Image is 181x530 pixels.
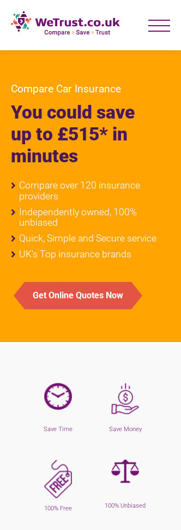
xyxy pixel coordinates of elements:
[33,505,83,513] h5: 100% Free
[25,282,131,309] button: Get Online Quotes Now
[11,83,53,95] span: Compare
[11,180,170,201] li: Compare over 120 insurance providers
[100,426,150,433] h5: Save Money
[111,460,139,483] img: Unbiased-purple.png
[11,102,170,167] h1: You could save up to £515* in minutes
[33,426,83,433] h5: Save Time
[100,502,150,510] h5: 100% Unbiased
[11,11,120,36] img: new-logo.png
[44,460,72,498] img: free-purple.png
[44,383,72,410] img: wall-clock.png
[11,249,170,260] li: UK's Top insurance brands
[11,233,170,244] li: Quick, Simple and Secure service
[111,383,139,415] img: save-money.png
[56,83,121,95] span: Car Insurance
[11,207,170,228] li: Independently owned, 100% unbiased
